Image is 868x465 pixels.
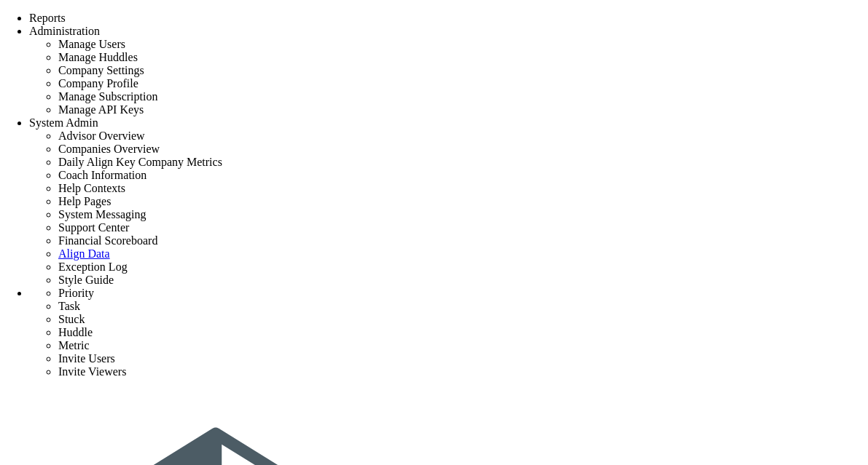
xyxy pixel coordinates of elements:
span: Priority [58,287,94,299]
span: System Admin [29,116,98,129]
span: Company Settings [58,64,144,76]
span: Administration [29,25,100,37]
span: System Messaging [58,208,146,220]
span: Advisor Overview [58,130,145,142]
span: Manage Huddles [58,51,138,63]
span: Reports [29,12,66,24]
span: Financial Scoreboard [58,234,157,247]
span: Exception Log [58,261,128,273]
span: Company Profile [58,77,138,90]
span: Daily Align Key Company Metrics [58,156,222,168]
span: Invite Viewers [58,365,126,378]
span: Companies Overview [58,143,160,155]
span: Support Center [58,221,129,234]
span: Huddle [58,326,93,338]
span: Metric [58,339,90,351]
span: Manage Subscription [58,90,157,103]
a: Align Data [58,247,110,260]
span: Task [58,300,80,312]
span: Manage API Keys [58,103,144,116]
span: Invite Users [58,352,115,365]
span: Help Pages [58,195,111,207]
span: Coach Information [58,169,146,181]
span: Stuck [58,313,85,325]
span: Help Contexts [58,182,125,194]
span: Manage Users [58,38,125,50]
span: Style Guide [58,274,114,286]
